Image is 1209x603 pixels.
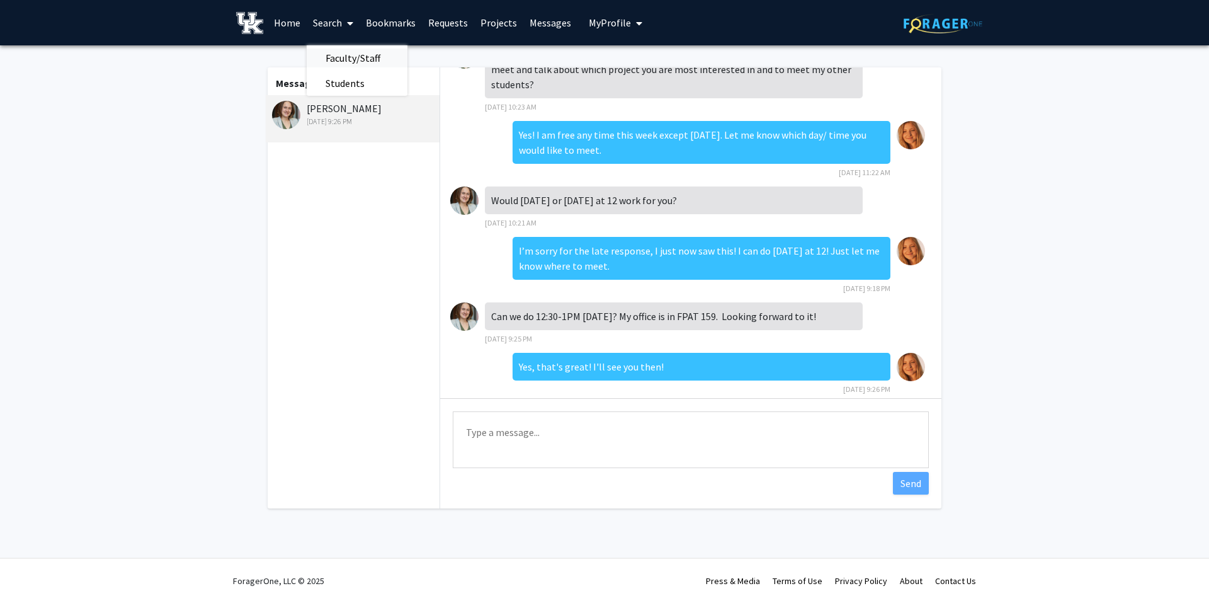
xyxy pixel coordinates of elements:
a: Faculty/Staff [307,49,407,67]
span: My Profile [589,16,631,29]
img: Ariana Buttery [897,353,925,381]
a: Messages [523,1,577,45]
a: Contact Us [935,575,976,587]
span: Faculty/Staff [307,45,399,71]
img: Ariana Buttery [897,121,925,149]
div: Yes! I am free any time this week except [DATE]. Let me know which day/ time you would like to meet. [513,121,890,164]
a: Students [307,74,407,93]
img: Malgorzata Chwatko [272,101,300,129]
span: Students [307,71,383,96]
div: Would [DATE] or [DATE] at 12 work for you? [485,187,863,214]
img: Malgorzata Chwatko [450,302,479,331]
span: [DATE] 9:18 PM [843,284,890,293]
div: I’m sorry for the late response, I just now saw this! I can do [DATE] at 12! Just let me know whe... [513,237,890,280]
div: ForagerOne, LLC © 2025 [233,559,324,603]
a: Privacy Policy [835,575,887,587]
button: Send [893,472,929,495]
a: Home [268,1,307,45]
a: Search [307,1,360,45]
a: Bookmarks [360,1,422,45]
textarea: Message [453,411,929,468]
img: University of Kentucky Logo [236,12,263,34]
a: Terms of Use [773,575,822,587]
img: ForagerOne Logo [904,14,982,33]
iframe: Chat [9,546,54,594]
div: [PERSON_NAME] [272,101,436,127]
span: [DATE] 9:26 PM [843,384,890,394]
span: [DATE] 10:21 AM [485,218,536,227]
b: Messages [276,77,322,89]
a: Projects [474,1,523,45]
a: Press & Media [706,575,760,587]
div: Hi [PERSON_NAME], thank you for your interest. Do you have some time this week to meet and talk a... [485,40,863,98]
img: Ariana Buttery [897,237,925,265]
img: Malgorzata Chwatko [450,187,479,215]
span: [DATE] 10:23 AM [485,102,536,112]
span: [DATE] 11:22 AM [839,168,890,177]
a: Requests [422,1,474,45]
div: Can we do 12:30-1PM [DATE]? My office is in FPAT 159. Looking forward to it! [485,302,863,330]
div: [DATE] 9:26 PM [272,116,436,127]
div: Yes, that's great! I'll see you then! [513,353,890,381]
span: [DATE] 9:25 PM [485,334,532,343]
a: About [900,575,922,587]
